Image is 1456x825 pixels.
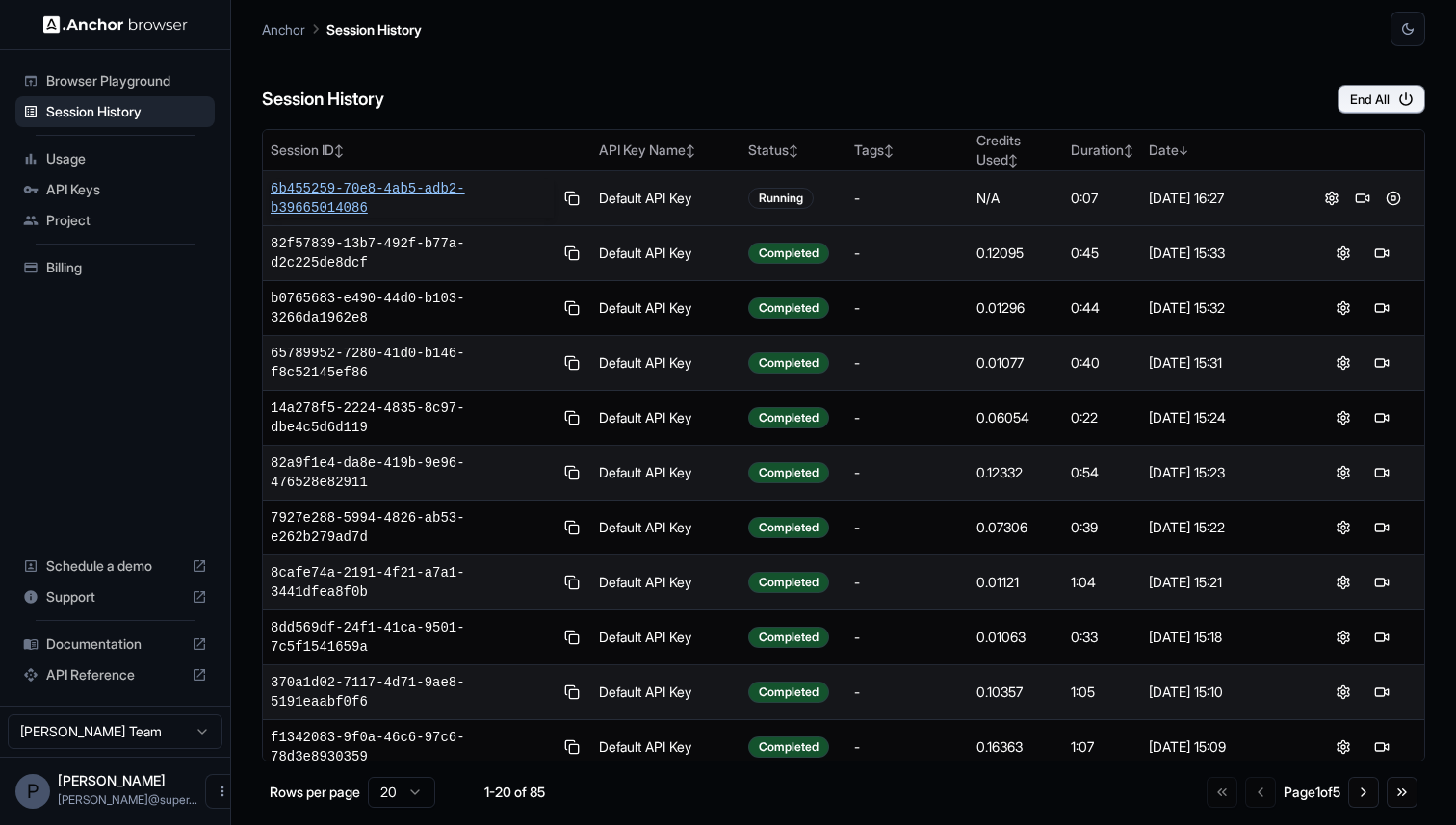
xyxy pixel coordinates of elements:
div: Completed [748,682,829,703]
div: Usage [15,143,215,174]
div: Billing [15,252,215,283]
div: - [854,353,961,373]
span: pratyush@superproducer.ai [58,792,197,807]
p: Rows per page [270,783,360,802]
div: - [854,244,961,263]
div: - [854,737,961,757]
div: 0:45 [1071,244,1133,263]
span: ↓ [1179,143,1188,158]
span: 8cafe74a-2191-4f21-a7a1-3441dfea8f0b [271,563,554,602]
span: Usage [46,149,207,168]
span: Billing [46,258,207,277]
div: - [854,408,961,427]
div: Session History [15,96,215,127]
div: - [854,189,961,208]
div: 0.12095 [976,244,1056,263]
div: [DATE] 15:09 [1149,737,1292,757]
div: Documentation [15,629,215,659]
button: Open menu [205,774,240,809]
td: Default API Key [591,665,741,720]
div: 0:40 [1071,353,1133,373]
div: 0.10357 [976,683,1056,702]
div: 0:39 [1071,518,1133,537]
div: 0.12332 [976,463,1056,482]
span: Schedule a demo [46,556,184,576]
span: Session History [46,102,207,121]
td: Default API Key [591,446,741,501]
div: 0.16363 [976,737,1056,757]
div: Support [15,581,215,612]
div: - [854,298,961,318]
span: ↕ [789,143,798,158]
span: 14a278f5-2224-4835-8c97-dbe4c5d6d119 [271,399,554,437]
div: P [15,774,50,809]
td: Default API Key [591,610,741,665]
div: [DATE] 15:10 [1149,683,1292,702]
nav: breadcrumb [262,18,422,39]
div: Completed [748,627,829,648]
div: 0:33 [1071,628,1133,647]
div: Completed [748,517,829,538]
div: [DATE] 16:27 [1149,189,1292,208]
div: Completed [748,297,829,319]
div: Date [1149,141,1292,160]
td: Default API Key [591,555,741,610]
img: Anchor Logo [43,15,188,34]
div: Credits Used [976,131,1056,169]
span: ↕ [686,143,695,158]
span: 82f57839-13b7-492f-b77a-d2c225de8dcf [271,234,554,272]
div: [DATE] 15:24 [1149,408,1292,427]
span: 82a9f1e4-da8e-419b-9e96-476528e82911 [271,453,554,492]
span: Browser Playground [46,71,207,90]
div: [DATE] 15:21 [1149,573,1292,592]
td: Default API Key [591,336,741,391]
div: 0.01077 [976,353,1056,373]
span: ↕ [884,143,894,158]
div: - [854,573,961,592]
button: End All [1338,85,1425,114]
div: 1-20 of 85 [466,783,562,802]
div: Completed [748,736,829,758]
div: Completed [748,407,829,428]
div: 0.01296 [976,298,1056,318]
div: 0:07 [1071,189,1133,208]
span: API Reference [46,665,184,684]
div: 0.01121 [976,573,1056,592]
p: Anchor [262,19,305,39]
span: ↕ [1008,153,1018,168]
td: Default API Key [591,226,741,281]
div: Project [15,205,215,236]
span: API Keys [46,180,207,199]
div: Page 1 of 5 [1284,783,1340,802]
div: API Keys [15,174,215,205]
span: f1342083-9f0a-46c6-97c6-78d3e8930359 [271,728,554,766]
div: [DATE] 15:18 [1149,628,1292,647]
span: ↕ [334,143,344,158]
span: Documentation [46,634,184,654]
div: Status [748,141,839,160]
div: N/A [976,189,1056,208]
div: Completed [748,243,829,264]
h6: Session History [262,86,384,114]
td: Default API Key [591,171,741,226]
div: 0.07306 [976,518,1056,537]
div: [DATE] 15:33 [1149,244,1292,263]
div: 1:04 [1071,573,1133,592]
span: b0765683-e490-44d0-b103-3266da1962e8 [271,289,554,327]
div: [DATE] 15:32 [1149,298,1292,318]
div: [DATE] 15:23 [1149,463,1292,482]
td: Default API Key [591,501,741,555]
div: Tags [854,141,961,160]
div: 0:54 [1071,463,1133,482]
span: 6b455259-70e8-4ab5-adb2-b39665014086 [271,179,554,218]
span: 7927e288-5994-4826-ab53-e262b279ad7d [271,508,554,547]
div: [DATE] 15:31 [1149,353,1292,373]
div: [DATE] 15:22 [1149,518,1292,537]
span: Support [46,587,184,606]
div: 0.06054 [976,408,1056,427]
div: 0.01063 [976,628,1056,647]
div: API Key Name [599,141,734,160]
div: Completed [748,462,829,483]
td: Default API Key [591,391,741,446]
span: 8dd569df-24f1-41ca-9501-7c5f1541659a [271,618,554,657]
